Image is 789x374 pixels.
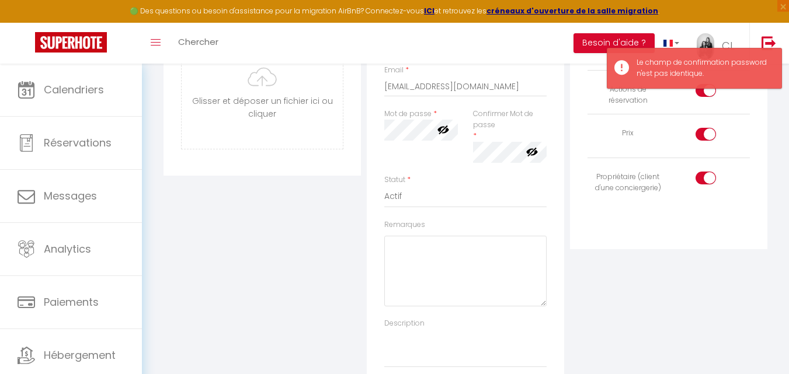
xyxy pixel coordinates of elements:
[384,219,425,230] label: Remarques
[384,318,425,329] label: Description
[178,36,218,48] span: Chercher
[9,5,44,40] button: Ouvrir le widget de chat LiveChat
[688,23,749,64] a: ... CL
[637,57,770,79] div: Le champ de confirmation password n'est pas identique.
[169,23,227,64] a: Chercher
[592,128,664,139] div: Prix
[473,109,547,131] label: Confirmer Mot de passe
[384,109,432,120] label: Mot de passe
[44,188,97,203] span: Messages
[592,172,664,194] div: Propriétaire (client d'une conciergerie)
[762,36,776,50] img: logout
[592,84,664,106] div: Actions de réservation
[44,348,116,362] span: Hébergement
[573,33,655,53] button: Besoin d'aide ?
[384,65,404,76] label: Email
[722,39,735,53] span: CL
[697,33,714,60] img: ...
[44,295,99,309] span: Paiements
[44,242,91,256] span: Analytics
[44,135,112,150] span: Réservations
[44,82,104,97] span: Calendriers
[486,6,658,16] a: créneaux d'ouverture de la salle migration
[384,174,405,186] label: Statut
[35,32,107,53] img: Super Booking
[424,6,435,16] a: ICI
